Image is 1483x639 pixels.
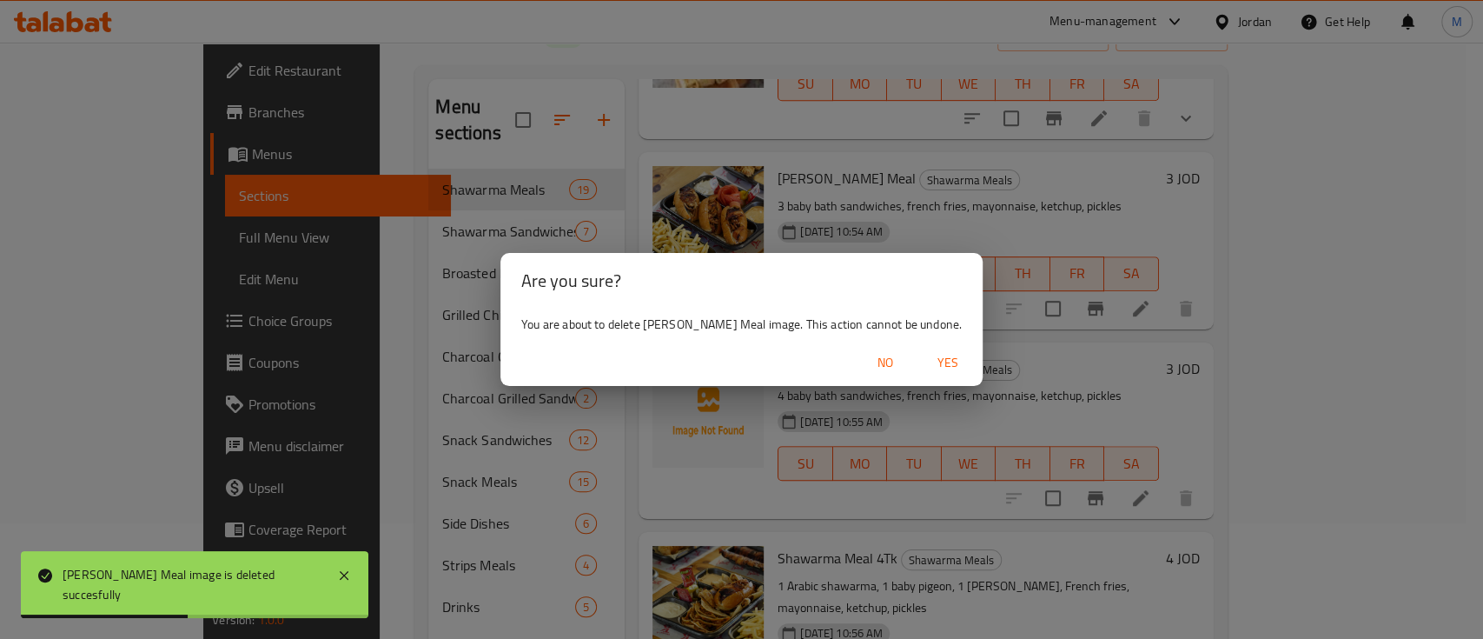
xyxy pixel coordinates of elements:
span: Yes [927,352,969,374]
button: Yes [920,347,976,379]
div: [PERSON_NAME] Meal image is deleted succesfully [63,565,320,604]
h2: Are you sure? [521,267,962,295]
button: No [857,347,913,379]
span: No [864,352,906,374]
div: You are about to delete [PERSON_NAME] Meal image. This action cannot be undone. [500,309,983,340]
